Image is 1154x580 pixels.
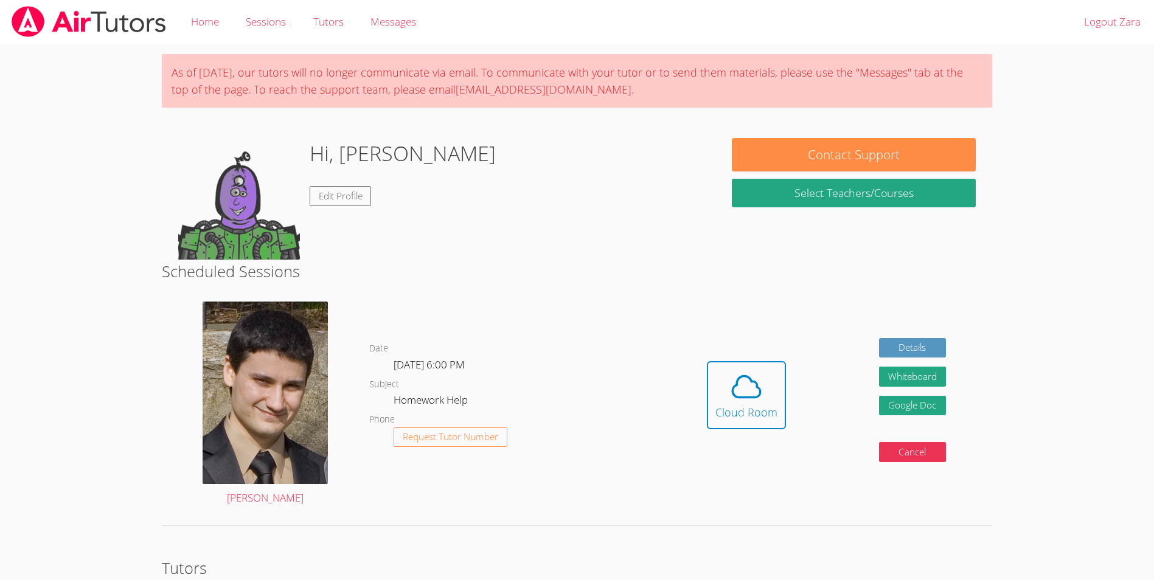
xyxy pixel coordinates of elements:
span: Request Tutor Number [403,432,498,441]
a: Details [879,338,946,358]
button: Cloud Room [707,361,786,429]
img: airtutors_banner-c4298cdbf04f3fff15de1276eac7730deb9818008684d7c2e4769d2f7ddbe033.png [10,6,167,37]
a: Google Doc [879,396,946,416]
img: david.jpg [203,302,328,484]
button: Request Tutor Number [394,427,507,447]
button: Cancel [879,442,946,462]
div: Cloud Room [715,404,777,421]
span: [DATE] 6:00 PM [394,357,465,371]
span: Messages [370,15,416,29]
a: Edit Profile [310,186,372,206]
a: [PERSON_NAME] [203,302,328,507]
div: As of [DATE], our tutors will no longer communicate via email. To communicate with your tutor or ... [162,54,993,108]
dd: Homework Help [394,392,470,412]
a: Select Teachers/Courses [732,179,976,207]
dt: Subject [369,377,399,392]
button: Whiteboard [879,367,946,387]
h2: Tutors [162,556,993,579]
img: default.png [178,138,300,260]
dt: Phone [369,412,395,427]
button: Contact Support [732,138,976,171]
h2: Scheduled Sessions [162,260,993,283]
h1: Hi, [PERSON_NAME] [310,138,496,169]
dt: Date [369,341,388,356]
